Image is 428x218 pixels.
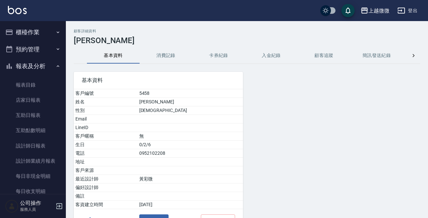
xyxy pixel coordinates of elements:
button: 預約管理 [3,41,63,58]
button: 基本資料 [87,48,140,64]
button: 登出 [395,5,420,17]
td: 黃彩微 [138,175,243,183]
td: 5458 [138,89,243,98]
td: 客資建立時間 [74,201,138,209]
a: 每日收支明細 [3,184,63,199]
img: Person [5,200,18,213]
td: 0/2/6 [138,141,243,149]
td: 電話 [74,149,138,158]
td: 偏好設計師 [74,183,138,192]
button: 入金紀錄 [245,48,298,64]
td: 姓名 [74,98,138,106]
td: [DEMOGRAPHIC_DATA] [138,106,243,115]
button: save [341,4,355,17]
img: Logo [8,6,27,14]
span: 基本資料 [82,77,235,84]
button: 報表及分析 [3,58,63,75]
a: 店家日報表 [3,93,63,108]
div: 上越微微 [368,7,389,15]
button: 簡訊發送紀錄 [350,48,403,64]
button: 卡券紀錄 [192,48,245,64]
td: 客戶來源 [74,166,138,175]
td: 客戶編號 [74,89,138,98]
td: 生日 [74,141,138,149]
td: 地址 [74,158,138,166]
p: 服務人員 [20,206,54,212]
a: 互助點數明細 [3,123,63,138]
td: 客戶暱稱 [74,132,138,141]
h5: 公司操作 [20,200,54,206]
h3: [PERSON_NAME] [74,36,420,45]
button: 消費記錄 [140,48,192,64]
td: LineID [74,123,138,132]
a: 互助日報表 [3,108,63,123]
td: 無 [138,132,243,141]
td: 0952102208 [138,149,243,158]
a: 設計師日報表 [3,138,63,153]
td: Email [74,115,138,123]
h2: 顧客詳細資料 [74,29,420,33]
td: [DATE] [138,201,243,209]
button: 上越微微 [358,4,392,17]
a: 設計師業績月報表 [3,153,63,169]
td: 最近設計師 [74,175,138,183]
button: 顧客追蹤 [298,48,350,64]
button: 櫃檯作業 [3,24,63,41]
td: 備註 [74,192,138,201]
a: 報表目錄 [3,77,63,93]
a: 每日非現金明細 [3,169,63,184]
td: [PERSON_NAME] [138,98,243,106]
td: 性別 [74,106,138,115]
